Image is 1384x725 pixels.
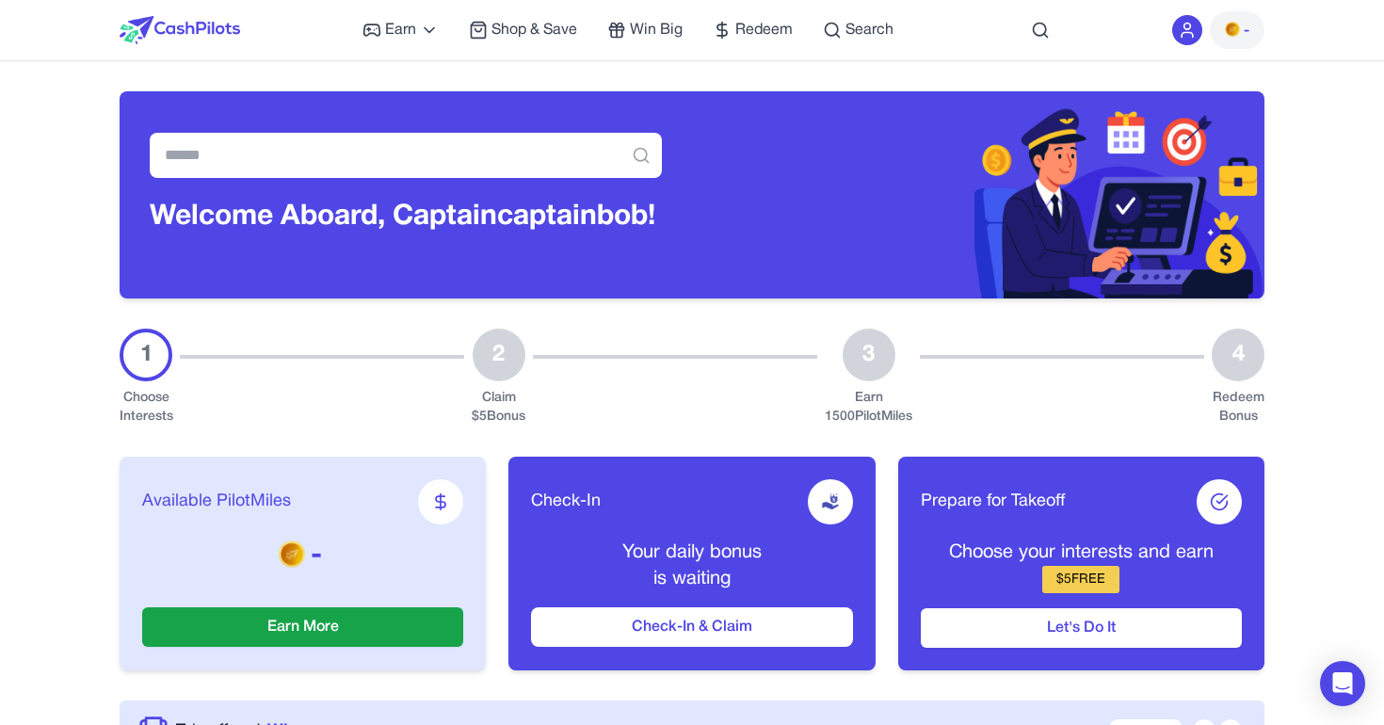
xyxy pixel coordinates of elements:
[713,19,793,41] a: Redeem
[921,489,1065,515] span: Prepare for Takeoff
[279,540,305,567] img: PMs
[142,489,291,515] span: Available PilotMiles
[1320,661,1365,706] div: Open Intercom Messenger
[1042,566,1119,593] div: $ 5 FREE
[531,607,852,647] button: Check-In & Claim
[150,201,662,234] h3: Welcome Aboard, Captain captainbob!
[607,19,683,41] a: Win Big
[142,607,463,647] button: Earn More
[120,329,172,381] div: 1
[1244,20,1249,42] span: -
[735,19,793,41] span: Redeem
[120,389,172,427] div: Choose Interests
[491,19,577,41] span: Shop & Save
[531,489,601,515] span: Check-In
[921,540,1242,566] p: Choose your interests and earn
[472,389,525,427] div: Claim $ 5 Bonus
[653,571,731,588] span: is waiting
[385,19,416,41] span: Earn
[1225,22,1240,37] img: PMs
[692,91,1264,298] img: Header decoration
[921,608,1242,648] button: Let's Do It
[362,19,439,41] a: Earn
[473,329,525,381] div: 2
[823,19,893,41] a: Search
[120,16,240,44] img: CashPilots Logo
[142,540,463,573] p: -
[531,540,852,566] p: Your daily bonus
[845,19,893,41] span: Search
[843,329,895,381] div: 3
[825,389,912,427] div: Earn 1500 PilotMiles
[1210,11,1264,49] button: PMs-
[1212,389,1264,427] div: Redeem Bonus
[630,19,683,41] span: Win Big
[821,492,840,511] img: receive-dollar
[1212,329,1264,381] div: 4
[469,19,577,41] a: Shop & Save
